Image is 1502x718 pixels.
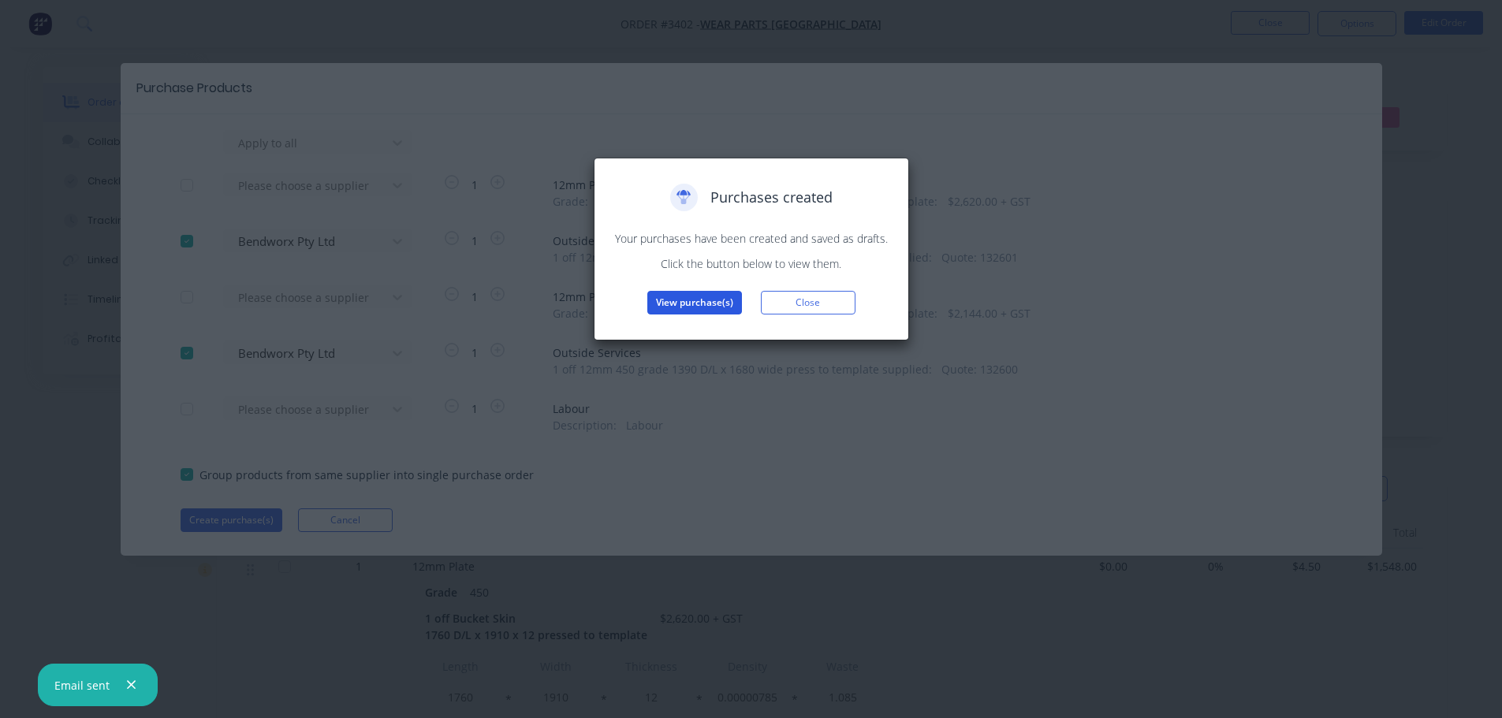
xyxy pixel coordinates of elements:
p: Click the button below to view them. [610,255,893,272]
p: Your purchases have been created and saved as drafts. [610,230,893,247]
div: Email sent [54,677,110,694]
button: View purchase(s) [647,291,742,314]
button: Close [761,291,855,314]
span: Purchases created [710,187,833,208]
